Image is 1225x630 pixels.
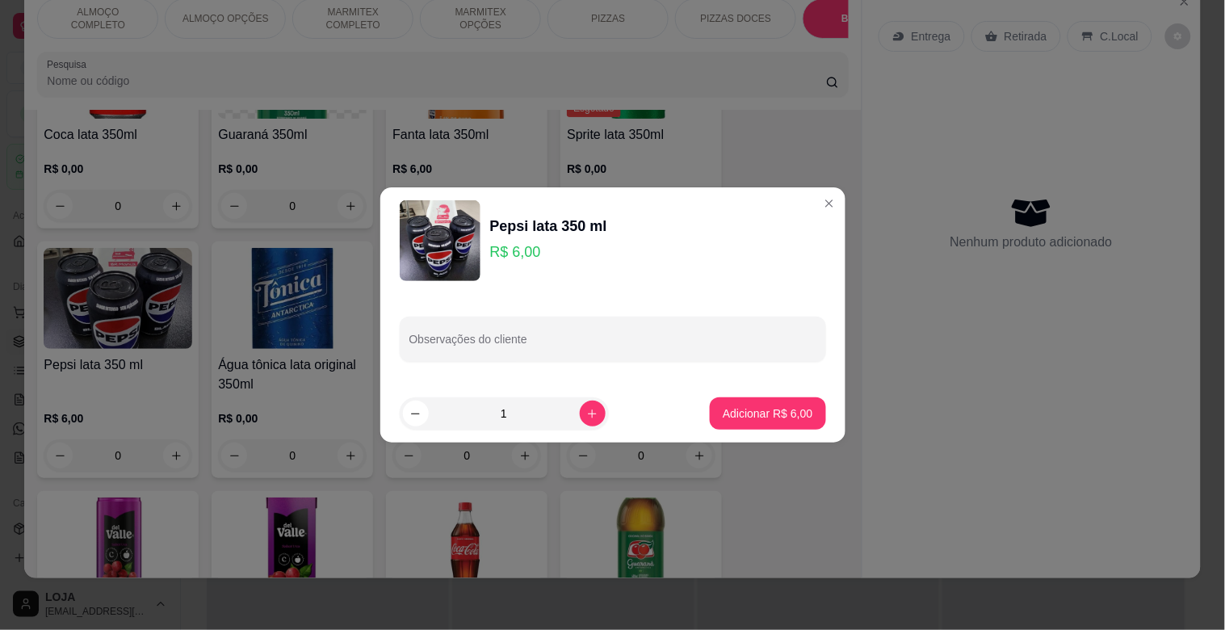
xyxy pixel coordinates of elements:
[580,401,606,426] button: increase-product-quantity
[409,338,816,354] input: Observações do cliente
[710,397,825,430] button: Adicionar R$ 6,00
[490,215,607,237] div: Pepsi lata 350 ml
[400,200,480,281] img: product-image
[816,191,842,216] button: Close
[723,405,812,422] p: Adicionar R$ 6,00
[490,241,607,263] p: R$ 6,00
[403,401,429,426] button: decrease-product-quantity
